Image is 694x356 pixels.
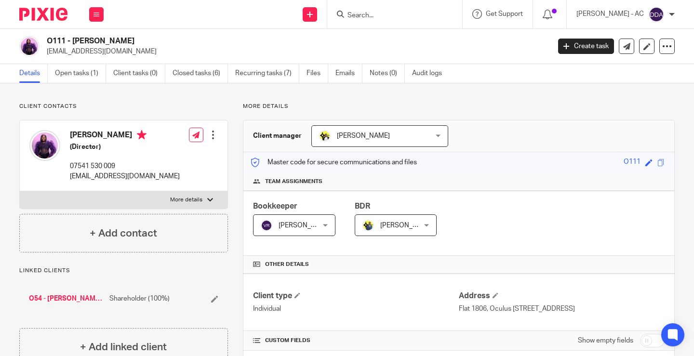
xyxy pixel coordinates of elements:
[362,220,374,231] img: Dennis-Starbridge.jpg
[19,36,40,56] img: joyce%20(1).jpg
[243,103,675,110] p: More details
[486,11,523,17] span: Get Support
[380,222,433,229] span: [PERSON_NAME]
[649,7,664,22] img: svg%3E
[335,64,362,83] a: Emails
[170,196,202,204] p: More details
[29,130,60,161] img: joyce%20(1).jpg
[235,64,299,83] a: Recurring tasks (7)
[265,178,322,185] span: Team assignments
[576,9,644,19] p: [PERSON_NAME] - AC
[47,36,444,46] h2: O111 - [PERSON_NAME]
[558,39,614,54] a: Create task
[337,132,390,139] span: [PERSON_NAME]
[578,336,633,345] label: Show empty fields
[261,220,272,231] img: svg%3E
[55,64,106,83] a: Open tasks (1)
[253,202,297,210] span: Bookkeeper
[459,291,665,301] h4: Address
[624,157,641,168] div: O111
[113,64,165,83] a: Client tasks (0)
[347,12,433,20] input: Search
[307,64,328,83] a: Files
[80,340,167,355] h4: + Add linked client
[19,103,228,110] p: Client contacts
[19,64,48,83] a: Details
[90,226,157,241] h4: + Add contact
[355,202,370,210] span: BDR
[109,294,170,303] span: Shareholder (100%)
[279,222,332,229] span: [PERSON_NAME]
[459,304,665,314] p: Flat 1806, Oculus [STREET_ADDRESS]
[19,267,228,275] p: Linked clients
[47,47,544,56] p: [EMAIL_ADDRESS][DOMAIN_NAME]
[70,161,180,171] p: 07541 530 009
[70,171,180,181] p: [EMAIL_ADDRESS][DOMAIN_NAME]
[251,158,417,167] p: Master code for secure communications and files
[253,337,459,344] h4: CUSTOM FIELDS
[253,304,459,314] p: Individual
[173,64,228,83] a: Closed tasks (6)
[319,130,331,142] img: Carine-Starbridge.jpg
[412,64,449,83] a: Audit logs
[265,261,309,268] span: Other details
[70,142,180,152] h5: (Director)
[70,130,180,142] h4: [PERSON_NAME]
[29,294,105,303] a: O54 - [PERSON_NAME] LTD
[370,64,405,83] a: Notes (0)
[253,291,459,301] h4: Client type
[19,8,67,21] img: Pixie
[253,131,302,141] h3: Client manager
[137,130,147,140] i: Primary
